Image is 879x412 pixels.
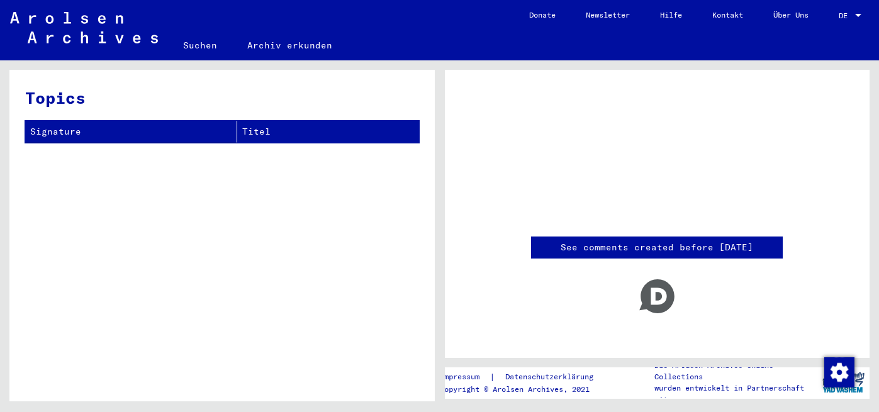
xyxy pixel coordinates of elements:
[168,30,232,60] a: Suchen
[237,121,418,143] th: Titel
[654,360,816,382] p: Die Arolsen Archives Online-Collections
[25,86,418,110] h3: Topics
[232,30,347,60] a: Archiv erkunden
[824,357,854,387] img: Zustimmung ändern
[839,11,853,20] span: DE
[10,12,158,43] img: Arolsen_neg.svg
[654,382,816,405] p: wurden entwickelt in Partnerschaft mit
[25,121,237,143] th: Signature
[440,370,608,384] div: |
[820,367,867,398] img: yv_logo.png
[495,370,608,384] a: Datenschutzerklärung
[824,357,854,387] div: Zustimmung ändern
[561,241,753,254] a: See comments created before [DATE]
[440,370,490,384] a: Impressum
[440,384,608,395] p: Copyright © Arolsen Archives, 2021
